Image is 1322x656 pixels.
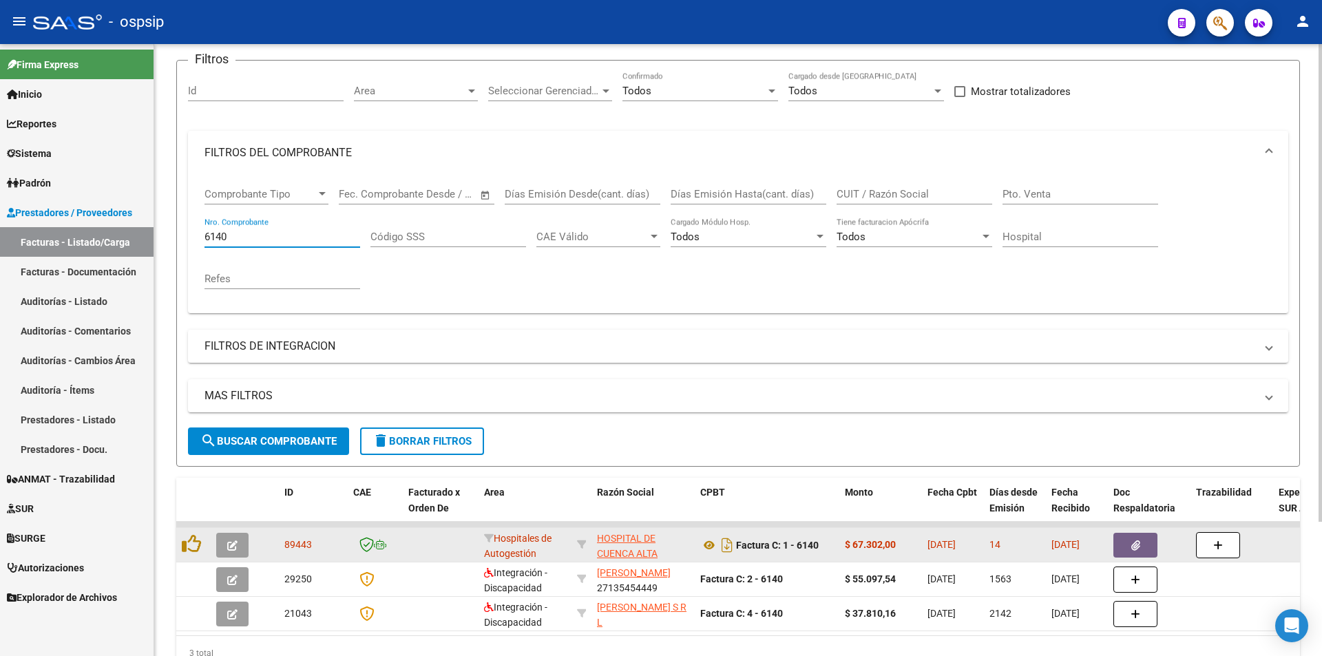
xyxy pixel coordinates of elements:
[927,608,956,619] span: [DATE]
[200,432,217,449] mat-icon: search
[1051,608,1080,619] span: [DATE]
[989,487,1038,514] span: Días desde Emisión
[478,187,494,203] button: Open calendar
[7,87,42,102] span: Inicio
[845,487,873,498] span: Monto
[1046,478,1108,538] datatable-header-cell: Fecha Recibido
[284,539,312,550] span: 89443
[1113,487,1175,514] span: Doc Respaldatoria
[1051,487,1090,514] span: Fecha Recibido
[407,188,474,200] input: Fecha fin
[11,13,28,30] mat-icon: menu
[7,116,56,131] span: Reportes
[373,435,472,447] span: Borrar Filtros
[597,565,689,594] div: 27135454449
[204,145,1255,160] mat-panel-title: FILTROS DEL COMPROBANTE
[7,205,132,220] span: Prestadores / Proveedores
[927,539,956,550] span: [DATE]
[597,487,654,498] span: Razón Social
[597,567,671,578] span: [PERSON_NAME]
[989,573,1011,584] span: 1563
[354,85,465,97] span: Area
[700,573,783,584] strong: Factura C: 2 - 6140
[7,472,115,487] span: ANMAT - Trazabilidad
[1294,13,1311,30] mat-icon: person
[1190,478,1273,538] datatable-header-cell: Trazabilidad
[7,146,52,161] span: Sistema
[736,540,819,551] strong: Factura C: 1 - 6140
[845,608,896,619] strong: $ 37.810,16
[700,487,725,498] span: CPBT
[845,539,896,550] strong: $ 67.302,00
[671,231,700,243] span: Todos
[284,573,312,584] span: 29250
[204,339,1255,354] mat-panel-title: FILTROS DE INTEGRACION
[591,478,695,538] datatable-header-cell: Razón Social
[927,487,977,498] span: Fecha Cpbt
[188,379,1288,412] mat-expansion-panel-header: MAS FILTROS
[484,533,552,560] span: Hospitales de Autogestión
[839,478,922,538] datatable-header-cell: Monto
[845,573,896,584] strong: $ 55.097,54
[200,435,337,447] span: Buscar Comprobante
[622,85,651,97] span: Todos
[284,608,312,619] span: 21043
[188,330,1288,363] mat-expansion-panel-header: FILTROS DE INTEGRACION
[204,388,1255,403] mat-panel-title: MAS FILTROS
[279,478,348,538] datatable-header-cell: ID
[339,188,395,200] input: Fecha inicio
[1108,478,1190,538] datatable-header-cell: Doc Respaldatoria
[204,188,316,200] span: Comprobante Tipo
[971,83,1071,100] span: Mostrar totalizadores
[718,534,736,556] i: Descargar documento
[7,590,117,605] span: Explorador de Archivos
[695,478,839,538] datatable-header-cell: CPBT
[484,602,547,628] span: Integración - Discapacidad
[1275,609,1308,642] div: Open Intercom Messenger
[188,50,235,69] h3: Filtros
[188,175,1288,313] div: FILTROS DEL COMPROBANTE
[597,600,689,628] div: 30634050600
[484,567,547,594] span: Integración - Discapacidad
[700,608,783,619] strong: Factura C: 4 - 6140
[403,478,479,538] datatable-header-cell: Facturado x Orden De
[479,478,571,538] datatable-header-cell: Area
[484,487,505,498] span: Area
[348,478,403,538] datatable-header-cell: CAE
[597,602,686,628] span: [PERSON_NAME] S R L
[788,85,817,97] span: Todos
[597,533,682,638] span: HOSPITAL DE CUENCA ALTA [PERSON_NAME] SERVICIO DE ATENCION MEDICA INTEGRAL PARA LA COMUNIDAD
[488,85,600,97] span: Seleccionar Gerenciador
[597,531,689,560] div: 30715080156
[373,432,389,449] mat-icon: delete
[408,487,460,514] span: Facturado x Orden De
[1196,487,1252,498] span: Trazabilidad
[989,608,1011,619] span: 2142
[7,531,45,546] span: SURGE
[927,573,956,584] span: [DATE]
[284,487,293,498] span: ID
[7,176,51,191] span: Padrón
[7,560,84,575] span: Autorizaciones
[922,478,984,538] datatable-header-cell: Fecha Cpbt
[7,501,34,516] span: SUR
[360,427,484,455] button: Borrar Filtros
[984,478,1046,538] datatable-header-cell: Días desde Emisión
[1051,539,1080,550] span: [DATE]
[109,7,164,37] span: - ospsip
[989,539,1000,550] span: 14
[188,131,1288,175] mat-expansion-panel-header: FILTROS DEL COMPROBANTE
[837,231,865,243] span: Todos
[7,57,78,72] span: Firma Express
[1051,573,1080,584] span: [DATE]
[536,231,648,243] span: CAE Válido
[353,487,371,498] span: CAE
[188,427,349,455] button: Buscar Comprobante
